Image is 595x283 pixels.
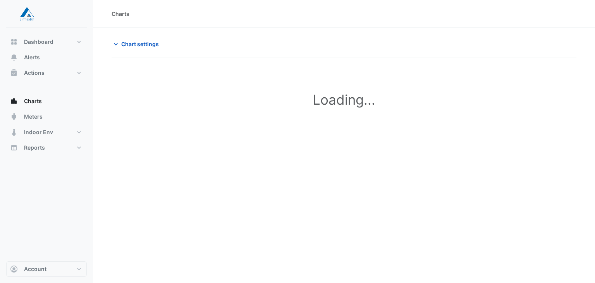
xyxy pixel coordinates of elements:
[24,97,42,105] span: Charts
[6,124,87,140] button: Indoor Env
[10,144,18,152] app-icon: Reports
[112,10,129,18] div: Charts
[6,65,87,81] button: Actions
[24,53,40,61] span: Alerts
[10,97,18,105] app-icon: Charts
[9,6,44,22] img: Company Logo
[10,69,18,77] app-icon: Actions
[6,34,87,50] button: Dashboard
[24,144,45,152] span: Reports
[129,91,559,108] h1: Loading...
[24,265,46,273] span: Account
[24,113,43,121] span: Meters
[24,69,45,77] span: Actions
[10,38,18,46] app-icon: Dashboard
[6,50,87,65] button: Alerts
[6,261,87,277] button: Account
[6,109,87,124] button: Meters
[112,37,164,51] button: Chart settings
[121,40,159,48] span: Chart settings
[10,53,18,61] app-icon: Alerts
[24,128,53,136] span: Indoor Env
[6,93,87,109] button: Charts
[10,113,18,121] app-icon: Meters
[10,128,18,136] app-icon: Indoor Env
[6,140,87,155] button: Reports
[24,38,53,46] span: Dashboard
